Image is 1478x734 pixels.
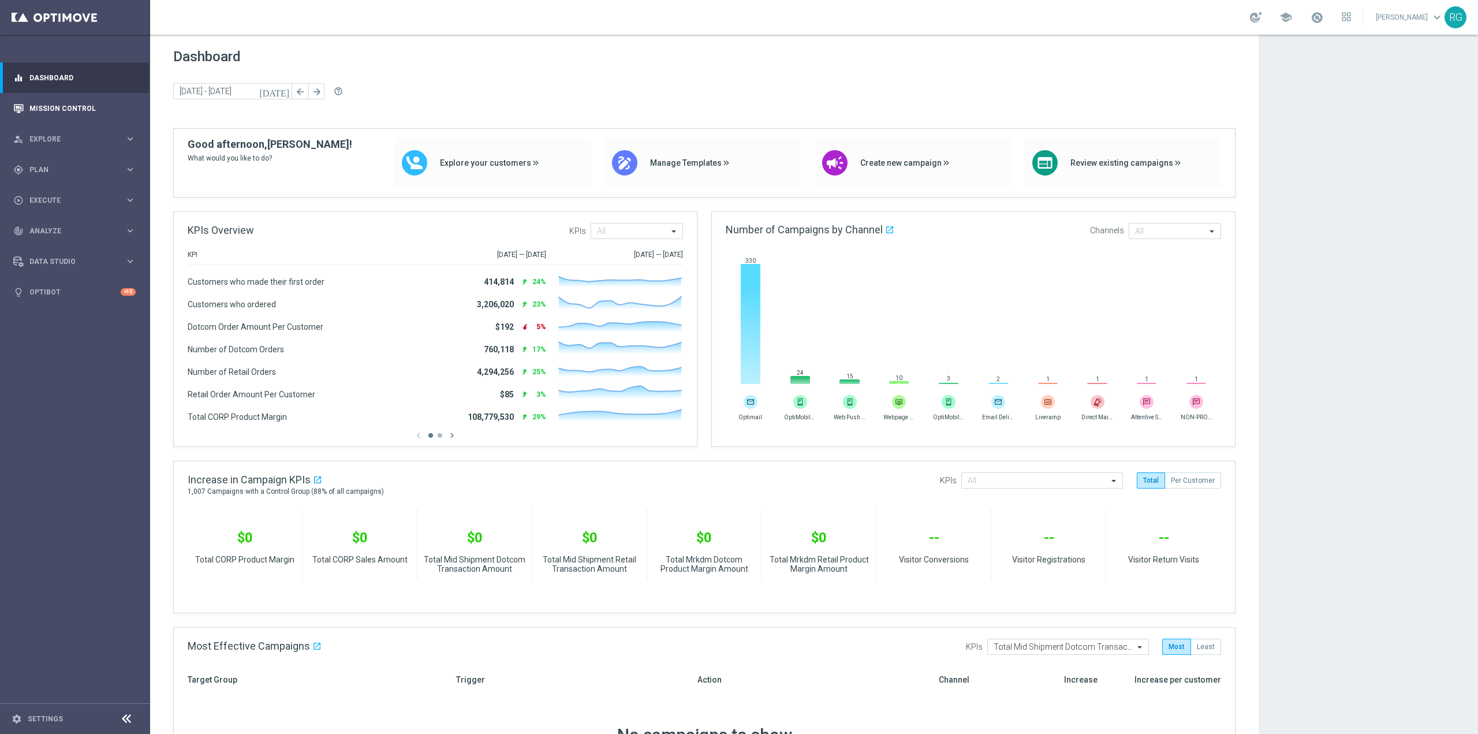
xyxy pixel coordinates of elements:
[125,225,136,236] i: keyboard_arrow_right
[125,195,136,206] i: keyboard_arrow_right
[13,195,24,206] i: play_circle_outline
[29,258,125,265] span: Data Studio
[13,165,24,175] i: gps_fixed
[29,93,136,124] a: Mission Control
[13,226,136,236] button: track_changes Analyze keyboard_arrow_right
[13,62,136,93] div: Dashboard
[125,164,136,175] i: keyboard_arrow_right
[13,93,136,124] div: Mission Control
[13,135,136,144] button: person_search Explore keyboard_arrow_right
[13,195,125,206] div: Execute
[13,226,24,236] i: track_changes
[13,73,136,83] button: equalizer Dashboard
[13,73,24,83] i: equalizer
[13,256,125,267] div: Data Studio
[12,714,22,724] i: settings
[1279,11,1292,24] span: school
[28,716,63,722] a: Settings
[121,288,136,296] div: +10
[13,196,136,205] button: play_circle_outline Execute keyboard_arrow_right
[29,277,121,307] a: Optibot
[29,228,125,234] span: Analyze
[125,256,136,267] i: keyboard_arrow_right
[13,226,125,236] div: Analyze
[13,134,125,144] div: Explore
[1375,9,1445,26] a: [PERSON_NAME]keyboard_arrow_down
[29,62,136,93] a: Dashboard
[29,136,125,143] span: Explore
[1431,11,1443,24] span: keyboard_arrow_down
[13,257,136,266] button: Data Studio keyboard_arrow_right
[1445,6,1466,28] div: RG
[29,197,125,204] span: Execute
[125,133,136,144] i: keyboard_arrow_right
[13,165,125,175] div: Plan
[29,166,125,173] span: Plan
[13,134,24,144] i: person_search
[13,288,136,297] button: lightbulb Optibot +10
[13,104,136,113] button: Mission Control
[13,165,136,174] button: gps_fixed Plan keyboard_arrow_right
[13,277,136,307] div: Optibot
[13,287,24,297] i: lightbulb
